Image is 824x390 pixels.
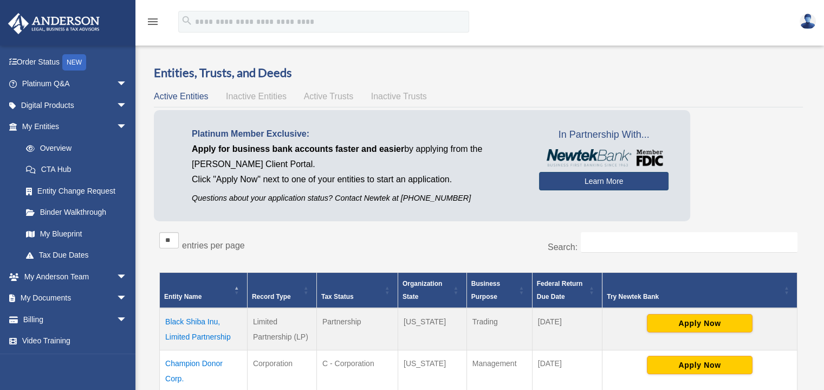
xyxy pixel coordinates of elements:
i: search [181,15,193,27]
i: menu [146,15,159,28]
span: Apply for business bank accounts faster and easier [192,144,404,154]
span: Active Trusts [304,92,354,101]
span: arrow_drop_down [116,116,138,138]
a: Binder Walkthrough [15,202,138,223]
label: Search: [548,242,578,252]
span: Tax Status [321,293,354,301]
p: Platinum Member Exclusive: [192,126,523,142]
span: arrow_drop_down [116,266,138,288]
div: NEW [62,54,86,71]
span: Federal Return Due Date [537,280,583,301]
th: Federal Return Due Date: Activate to sort [532,272,602,308]
th: Try Newtek Bank : Activate to sort [602,272,797,308]
a: My Blueprint [15,223,138,245]
img: NewtekBankLogoSM.png [544,149,663,167]
span: Record Type [252,293,291,301]
span: arrow_drop_down [116,94,138,117]
td: [US_STATE] [398,308,466,350]
span: Entity Name [164,293,202,301]
a: CTA Hub [15,159,138,181]
td: Trading [466,308,532,350]
a: Digital Productsarrow_drop_down [8,94,144,116]
span: In Partnership With... [539,126,669,144]
th: Business Purpose: Activate to sort [466,272,532,308]
a: My Entitiesarrow_drop_down [8,116,138,138]
span: arrow_drop_down [116,287,138,310]
button: Apply Now [647,314,752,333]
span: Active Entities [154,92,208,101]
img: User Pic [800,14,816,29]
span: Inactive Entities [226,92,287,101]
a: Billingarrow_drop_down [8,309,144,330]
p: Questions about your application status? Contact Newtek at [PHONE_NUMBER] [192,191,523,205]
button: Apply Now [647,356,752,374]
div: Try Newtek Bank [607,290,781,303]
h3: Entities, Trusts, and Deeds [154,65,803,81]
td: Black Shiba Inu, Limited Partnership [160,308,248,350]
a: My Anderson Teamarrow_drop_down [8,266,144,287]
th: Record Type: Activate to sort [247,272,316,308]
span: Business Purpose [471,280,500,301]
a: My Documentsarrow_drop_down [8,287,144,309]
td: Partnership [316,308,398,350]
img: Anderson Advisors Platinum Portal [5,13,103,34]
a: Learn More [539,172,669,190]
span: arrow_drop_down [116,309,138,331]
a: Video Training [8,330,144,352]
td: Limited Partnership (LP) [247,308,316,350]
span: arrow_drop_down [116,73,138,95]
a: Entity Change Request [15,180,138,202]
a: Tax Due Dates [15,245,138,266]
p: by applying from the [PERSON_NAME] Client Portal. [192,142,523,172]
th: Organization State: Activate to sort [398,272,466,308]
span: Organization State [403,280,442,301]
th: Tax Status: Activate to sort [316,272,398,308]
a: Platinum Q&Aarrow_drop_down [8,73,144,95]
td: [DATE] [532,308,602,350]
a: Overview [15,137,133,159]
p: Click "Apply Now" next to one of your entities to start an application. [192,172,523,187]
label: entries per page [182,241,245,250]
a: menu [146,19,159,28]
a: Order StatusNEW [8,51,144,73]
th: Entity Name: Activate to invert sorting [160,272,248,308]
span: Inactive Trusts [371,92,427,101]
